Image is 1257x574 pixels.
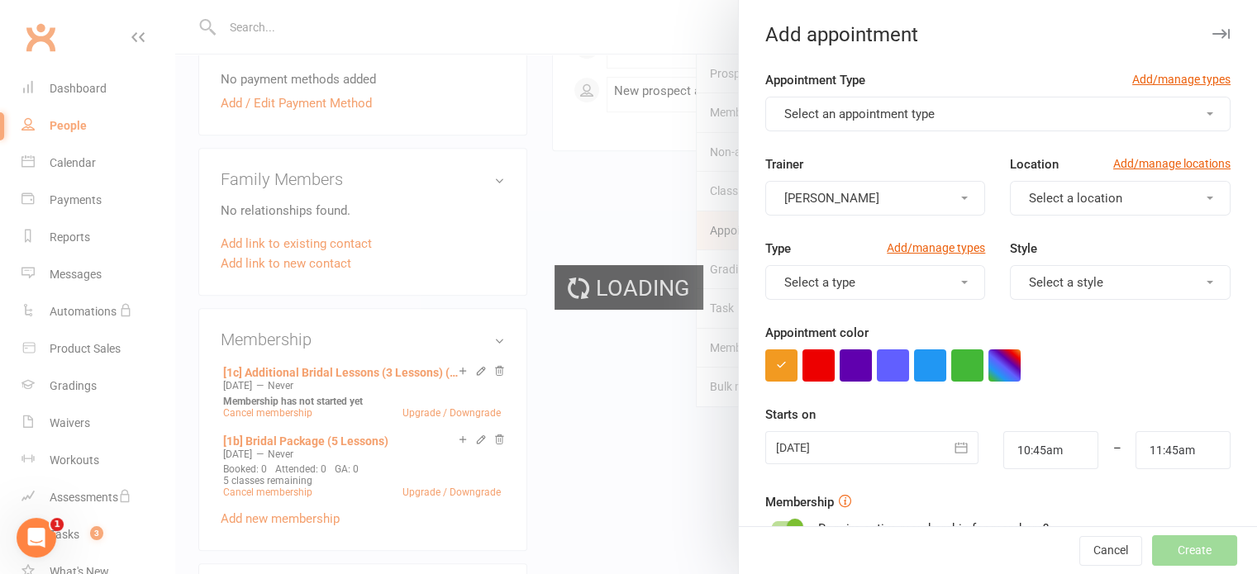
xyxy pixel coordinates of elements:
[887,239,985,257] a: Add/manage types
[765,239,791,259] label: Type
[765,323,869,343] label: Appointment color
[784,275,855,290] span: Select a type
[50,518,64,531] span: 1
[1079,536,1142,566] button: Cancel
[1029,191,1122,206] span: Select a location
[765,154,803,174] label: Trainer
[765,97,1231,131] button: Select an appointment type
[1132,70,1231,88] a: Add/manage types
[784,107,935,121] span: Select an appointment type
[765,405,816,425] label: Starts on
[1010,265,1231,300] button: Select a style
[1010,154,1059,174] label: Location
[1010,239,1037,259] label: Style
[17,518,56,557] iframe: Intercom live chat
[739,23,1257,46] div: Add appointment
[1113,154,1231,173] a: Add/manage locations
[1097,431,1137,469] div: –
[1010,181,1231,216] button: Select a location
[1029,275,1103,290] span: Select a style
[765,181,986,216] button: [PERSON_NAME]
[765,492,834,512] label: Membership
[784,191,879,206] span: [PERSON_NAME]
[765,265,986,300] button: Select a type
[818,519,1049,538] div: Require active membership for members?
[765,70,865,90] label: Appointment Type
